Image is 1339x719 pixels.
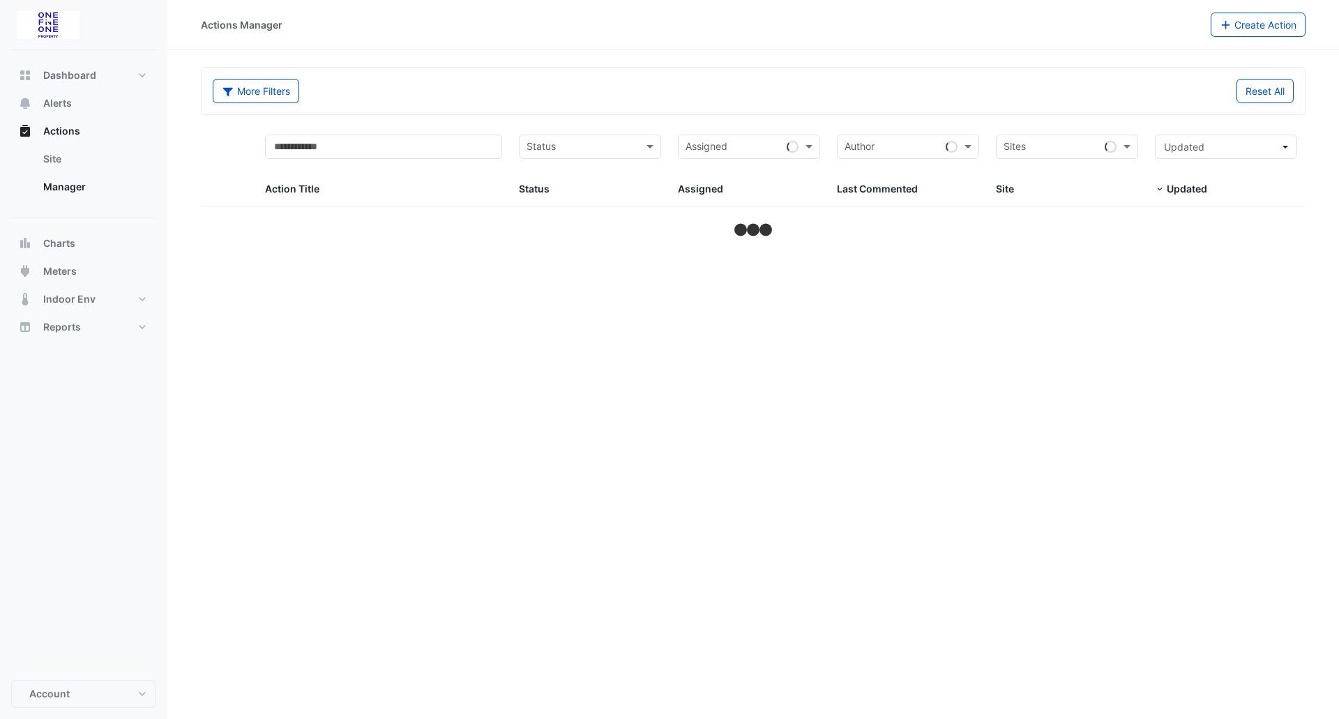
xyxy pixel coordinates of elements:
span: Account [29,687,70,701]
a: Manager [32,173,156,201]
button: Create Action [1211,13,1306,37]
button: Dashboard [11,61,156,89]
app-icon: Charts [18,236,32,250]
app-icon: Reports [18,320,32,334]
div: Actions Manager [201,17,282,32]
span: Last Commented [837,183,918,195]
span: Charts [43,236,75,250]
button: Alerts [11,89,156,117]
span: Indoor Env [43,292,96,306]
span: Meters [43,264,77,278]
app-icon: Indoor Env [18,292,32,306]
button: Updated [1155,135,1297,159]
span: Dashboard [43,68,96,82]
button: Reports [11,313,156,341]
a: Site [32,145,156,173]
button: Charts [11,229,156,257]
span: Reports [43,320,81,334]
app-icon: Dashboard [18,68,32,82]
button: Indoor Env [11,285,156,313]
span: Status [519,183,550,195]
button: Actions [11,117,156,145]
div: Actions [11,145,156,206]
button: Account [11,680,156,708]
app-icon: Alerts [18,96,32,110]
app-icon: Actions [18,124,32,138]
span: Updated [1164,141,1204,153]
span: Alerts [43,96,72,110]
button: Meters [11,257,156,285]
span: Assigned [678,183,723,195]
button: Reset All [1236,79,1294,103]
button: More Filters [213,79,299,103]
span: Action Title [265,183,319,195]
span: Actions [43,124,80,138]
app-icon: Meters [18,264,32,278]
img: Company Logo [17,11,80,39]
span: Site [996,183,1014,195]
span: Updated [1167,183,1207,195]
